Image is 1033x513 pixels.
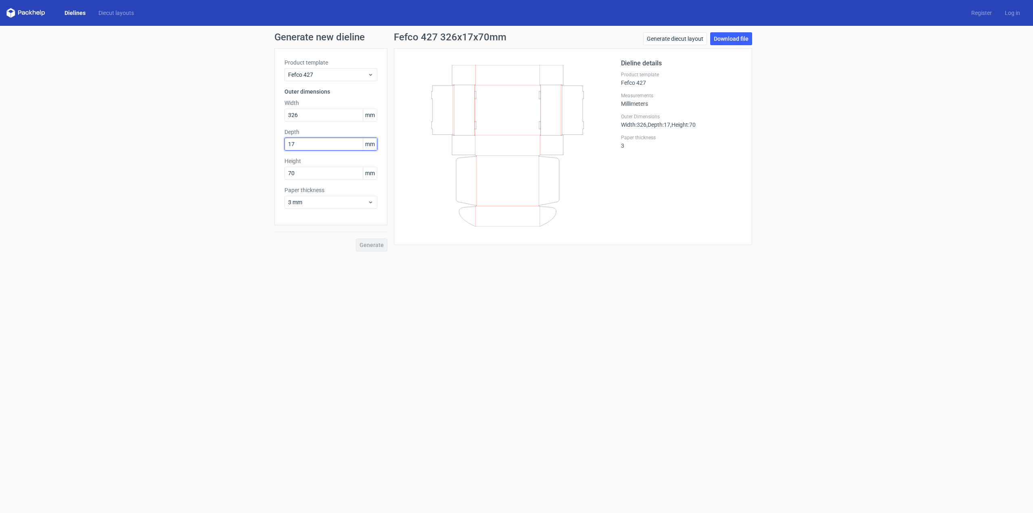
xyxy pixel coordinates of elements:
[284,128,377,136] label: Depth
[58,9,92,17] a: Dielines
[621,71,742,78] label: Product template
[363,109,377,121] span: mm
[92,9,140,17] a: Diecut layouts
[643,32,707,45] a: Generate diecut layout
[710,32,752,45] a: Download file
[274,32,759,42] h1: Generate new dieline
[621,121,646,128] span: Width : 326
[646,121,670,128] span: , Depth : 17
[621,71,742,86] div: Fefco 427
[288,71,368,79] span: Fefco 427
[284,88,377,96] h3: Outer dimensions
[284,59,377,67] label: Product template
[288,198,368,206] span: 3 mm
[363,167,377,179] span: mm
[394,32,506,42] h1: Fefco 427 326x17x70mm
[284,99,377,107] label: Width
[998,9,1027,17] a: Log in
[670,121,696,128] span: , Height : 70
[621,92,742,107] div: Millimeters
[965,9,998,17] a: Register
[621,92,742,99] label: Measurements
[621,134,742,149] div: 3
[621,113,742,120] label: Outer Dimensions
[284,157,377,165] label: Height
[621,59,742,68] h2: Dieline details
[284,186,377,194] label: Paper thickness
[363,138,377,150] span: mm
[621,134,742,141] label: Paper thickness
